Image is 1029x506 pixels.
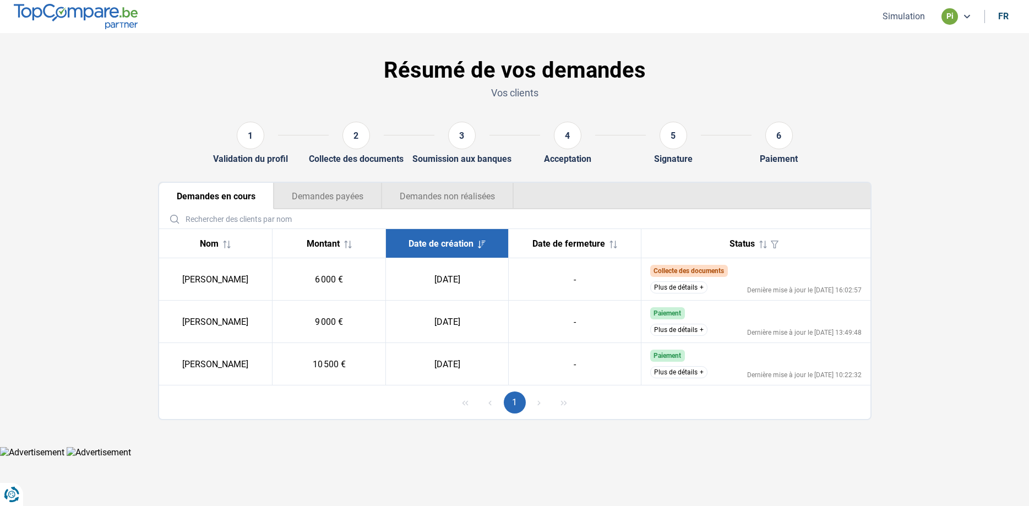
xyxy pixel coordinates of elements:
button: Last Page [553,391,575,413]
td: 9 000 € [273,301,386,343]
div: 6 [765,122,793,149]
button: Demandes en cours [159,183,274,209]
span: Paiement [654,309,681,317]
span: Paiement [654,352,681,360]
td: [DATE] [386,343,509,385]
div: 4 [554,122,581,149]
div: Dernière mise à jour le [DATE] 13:49:48 [747,329,862,336]
button: Plus de détails [650,281,707,293]
span: Status [729,238,755,249]
td: [PERSON_NAME] [159,301,273,343]
span: Collecte des documents [654,267,724,275]
td: [PERSON_NAME] [159,343,273,385]
td: [DATE] [386,301,509,343]
div: 1 [237,122,264,149]
div: pi [941,8,958,25]
span: Nom [200,238,219,249]
div: Paiement [760,154,798,164]
td: [DATE] [386,258,509,301]
button: Page 1 [504,391,526,413]
div: Signature [654,154,693,164]
td: [PERSON_NAME] [159,258,273,301]
p: Vos clients [158,86,872,100]
h1: Résumé de vos demandes [158,57,872,84]
div: Collecte des documents [309,154,404,164]
span: Date de création [409,238,473,249]
input: Rechercher des clients par nom [164,209,866,228]
div: Dernière mise à jour le [DATE] 10:22:32 [747,372,862,378]
img: Advertisement [67,447,131,458]
td: - [509,258,641,301]
div: Soumission aux banques [412,154,511,164]
button: Demandes payées [274,183,382,209]
div: Validation du profil [213,154,288,164]
div: Acceptation [544,154,591,164]
div: 5 [660,122,687,149]
button: Plus de détails [650,366,707,378]
button: Demandes non réalisées [382,183,514,209]
div: Dernière mise à jour le [DATE] 16:02:57 [747,287,862,293]
button: Next Page [528,391,550,413]
td: 6 000 € [273,258,386,301]
button: Plus de détails [650,324,707,336]
span: Date de fermeture [532,238,605,249]
img: TopCompare.be [14,4,138,29]
button: Previous Page [479,391,501,413]
button: Simulation [879,10,928,22]
td: - [509,343,641,385]
div: fr [998,11,1009,21]
div: 3 [448,122,476,149]
span: Montant [307,238,340,249]
div: 2 [342,122,370,149]
td: - [509,301,641,343]
button: First Page [454,391,476,413]
td: 10 500 € [273,343,386,385]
